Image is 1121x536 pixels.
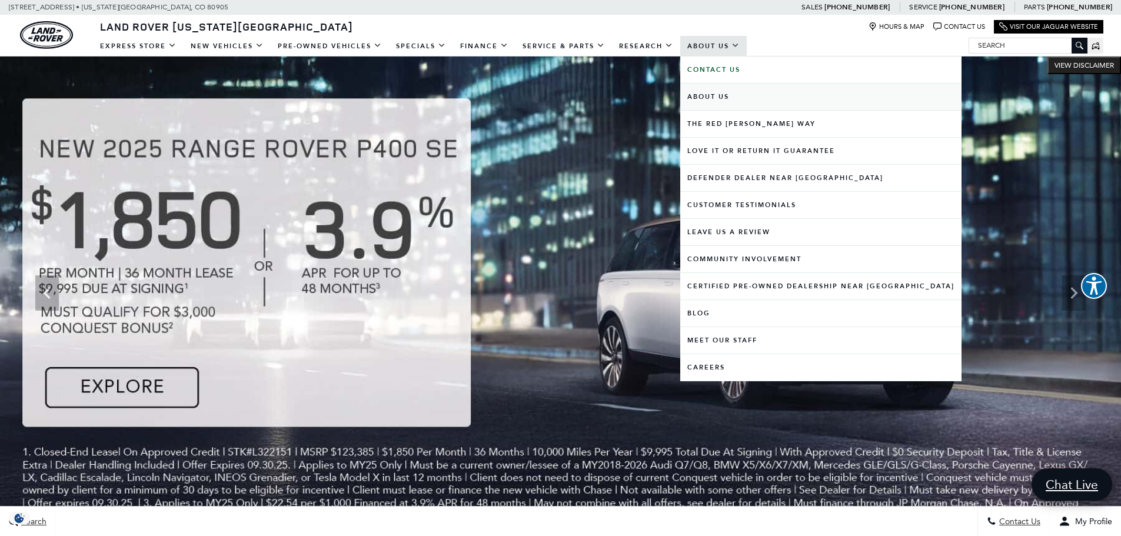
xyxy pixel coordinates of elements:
a: Service & Parts [515,36,612,56]
span: My Profile [1070,517,1112,527]
a: Community Involvement [680,246,962,272]
span: Contact Us [996,517,1040,527]
a: Finance [453,36,515,56]
section: Click to Open Cookie Consent Modal [6,512,33,524]
a: land-rover [20,21,73,49]
a: About Us [680,84,962,110]
a: Hours & Map [869,22,924,31]
div: Previous [35,275,59,311]
button: Open user profile menu [1050,507,1121,536]
span: Service [909,3,937,11]
a: Specials [389,36,453,56]
div: Next [1062,275,1086,311]
a: Pre-Owned Vehicles [271,36,389,56]
button: Explore your accessibility options [1081,273,1107,299]
span: VIEW DISCLAIMER [1055,61,1114,70]
aside: Accessibility Help Desk [1081,273,1107,301]
a: Defender Dealer near [GEOGRAPHIC_DATA] [680,165,962,191]
a: The Red [PERSON_NAME] Way [680,111,962,137]
a: Visit Our Jaguar Website [999,22,1098,31]
a: About Us [680,36,747,56]
a: [STREET_ADDRESS] • [US_STATE][GEOGRAPHIC_DATA], CO 80905 [9,3,228,11]
a: Leave Us A Review [680,219,962,245]
a: [PHONE_NUMBER] [1047,2,1112,12]
b: Contact Us [687,65,740,74]
a: Blog [680,300,962,327]
span: Parts [1024,3,1045,11]
img: Land Rover [20,21,73,49]
a: [PHONE_NUMBER] [824,2,890,12]
span: Land Rover [US_STATE][GEOGRAPHIC_DATA] [100,19,353,34]
img: Opt-Out Icon [6,512,33,524]
a: Careers [680,354,962,381]
a: EXPRESS STORE [93,36,184,56]
a: New Vehicles [184,36,271,56]
a: Customer Testimonials [680,192,962,218]
a: Research [612,36,680,56]
a: Chat Live [1032,468,1112,501]
span: Sales [801,3,823,11]
a: [PHONE_NUMBER] [939,2,1004,12]
nav: Main Navigation [93,36,747,56]
span: Chat Live [1040,477,1104,492]
button: VIEW DISCLAIMER [1047,56,1121,74]
a: Land Rover [US_STATE][GEOGRAPHIC_DATA] [93,19,360,34]
a: Meet Our Staff [680,327,962,354]
a: Contact Us [933,22,985,31]
input: Search [969,38,1087,52]
a: Love It or Return It Guarantee [680,138,962,164]
a: Certified Pre-Owned Dealership near [GEOGRAPHIC_DATA] [680,273,962,299]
